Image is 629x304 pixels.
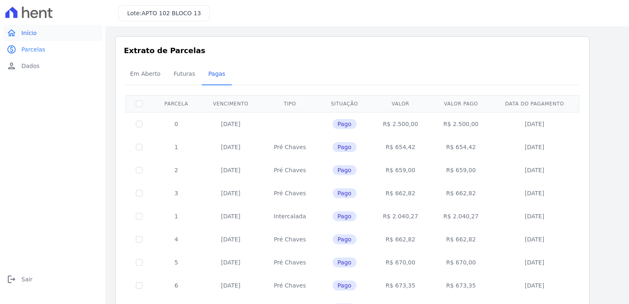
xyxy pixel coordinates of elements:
[200,182,261,205] td: [DATE]
[491,228,578,251] td: [DATE]
[136,190,142,196] input: Só é possível selecionar pagamentos em aberto
[202,64,232,85] a: Pagas
[200,95,261,112] th: Vencimento
[370,136,431,159] td: R$ 654,42
[7,44,16,54] i: paid
[261,274,319,297] td: Pré Chaves
[7,61,16,71] i: person
[370,159,431,182] td: R$ 659,00
[431,251,491,274] td: R$ 670,00
[491,205,578,228] td: [DATE]
[431,136,491,159] td: R$ 654,42
[491,182,578,205] td: [DATE]
[124,45,581,56] h3: Extrato de Parcelas
[152,112,200,136] td: 0
[333,234,356,244] span: Pago
[127,9,201,18] h3: Lote:
[261,228,319,251] td: Pré Chaves
[491,251,578,274] td: [DATE]
[3,41,102,58] a: paidParcelas
[136,213,142,220] input: Só é possível selecionar pagamentos em aberto
[123,64,167,85] a: Em Aberto
[261,159,319,182] td: Pré Chaves
[169,65,200,82] span: Futuras
[167,64,202,85] a: Futuras
[491,95,578,112] th: Data do pagamento
[200,228,261,251] td: [DATE]
[203,65,230,82] span: Pagas
[200,112,261,136] td: [DATE]
[431,205,491,228] td: R$ 2.040,27
[431,182,491,205] td: R$ 662,82
[370,112,431,136] td: R$ 2.500,00
[200,251,261,274] td: [DATE]
[21,62,40,70] span: Dados
[491,112,578,136] td: [DATE]
[200,205,261,228] td: [DATE]
[431,228,491,251] td: R$ 662,82
[3,271,102,288] a: logoutSair
[21,275,33,283] span: Sair
[152,136,200,159] td: 1
[152,95,200,112] th: Parcela
[136,259,142,266] input: Só é possível selecionar pagamentos em aberto
[200,159,261,182] td: [DATE]
[200,274,261,297] td: [DATE]
[261,95,319,112] th: Tipo
[261,136,319,159] td: Pré Chaves
[370,95,431,112] th: Valor
[261,182,319,205] td: Pré Chaves
[319,95,370,112] th: Situação
[152,274,200,297] td: 6
[7,274,16,284] i: logout
[333,211,356,221] span: Pago
[333,281,356,290] span: Pago
[370,182,431,205] td: R$ 662,82
[136,236,142,243] input: Só é possível selecionar pagamentos em aberto
[370,251,431,274] td: R$ 670,00
[431,112,491,136] td: R$ 2.500,00
[333,165,356,175] span: Pago
[152,205,200,228] td: 1
[491,274,578,297] td: [DATE]
[491,159,578,182] td: [DATE]
[7,28,16,38] i: home
[21,29,37,37] span: Início
[125,65,165,82] span: Em Aberto
[431,159,491,182] td: R$ 659,00
[136,282,142,289] input: Só é possível selecionar pagamentos em aberto
[370,274,431,297] td: R$ 673,35
[3,58,102,74] a: personDados
[333,188,356,198] span: Pago
[333,257,356,267] span: Pago
[370,228,431,251] td: R$ 662,82
[142,10,201,16] span: APTO 102 BLOCO 13
[152,159,200,182] td: 2
[370,205,431,228] td: R$ 2.040,27
[431,274,491,297] td: R$ 673,35
[431,95,491,112] th: Valor pago
[3,25,102,41] a: homeInício
[261,205,319,228] td: Intercalada
[152,182,200,205] td: 3
[136,121,142,127] input: Só é possível selecionar pagamentos em aberto
[333,142,356,152] span: Pago
[333,119,356,129] span: Pago
[200,136,261,159] td: [DATE]
[21,45,45,54] span: Parcelas
[136,167,142,173] input: Só é possível selecionar pagamentos em aberto
[491,136,578,159] td: [DATE]
[261,251,319,274] td: Pré Chaves
[152,251,200,274] td: 5
[152,228,200,251] td: 4
[136,144,142,150] input: Só é possível selecionar pagamentos em aberto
